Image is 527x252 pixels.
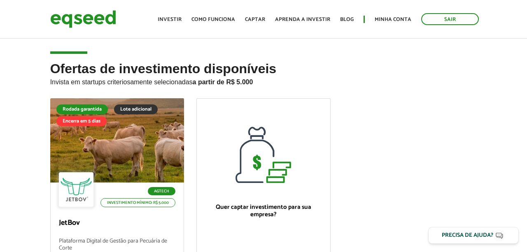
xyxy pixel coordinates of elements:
a: Minha conta [375,17,411,22]
div: Rodada garantida [56,104,108,114]
a: Aprenda a investir [275,17,330,22]
p: JetBov [59,219,176,228]
div: Lote adicional [114,104,158,114]
div: Encerra em 5 dias [56,116,107,126]
a: Captar [245,17,265,22]
p: Agtech [148,187,175,195]
a: Blog [340,17,354,22]
strong: a partir de R$ 5.000 [193,79,253,86]
p: Quer captar investimento para sua empresa? [205,203,322,218]
h2: Ofertas de investimento disponíveis [50,62,477,98]
img: EqSeed [50,8,116,30]
a: Como funciona [191,17,235,22]
p: Invista em startups criteriosamente selecionadas [50,76,477,86]
a: Sair [421,13,479,25]
a: Investir [158,17,182,22]
p: Investimento mínimo: R$ 5.000 [100,198,175,207]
